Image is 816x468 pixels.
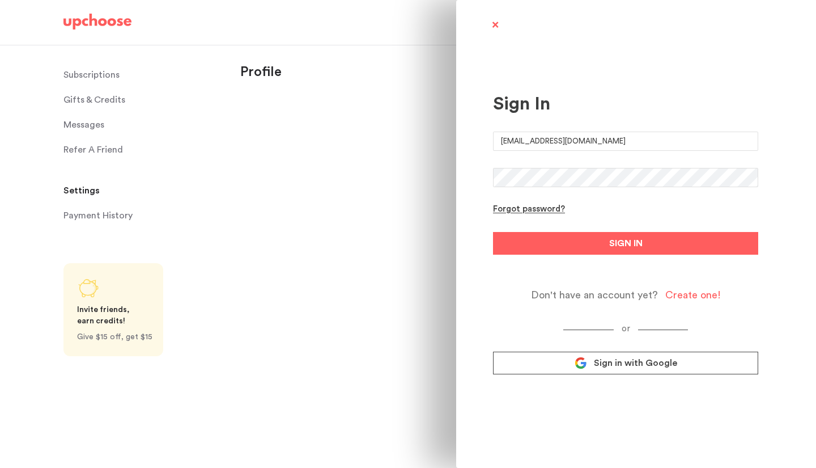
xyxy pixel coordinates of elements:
[531,289,658,302] span: Don't have an account yet?
[493,132,758,151] input: E-mail
[614,324,638,333] span: or
[609,237,643,250] span: SIGN IN
[493,352,758,374] a: Sign in with Google
[594,357,677,369] span: Sign in with Google
[665,289,721,302] div: Create one!
[493,232,758,255] button: SIGN IN
[493,93,758,115] div: Sign In
[493,204,565,215] div: Forgot password?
